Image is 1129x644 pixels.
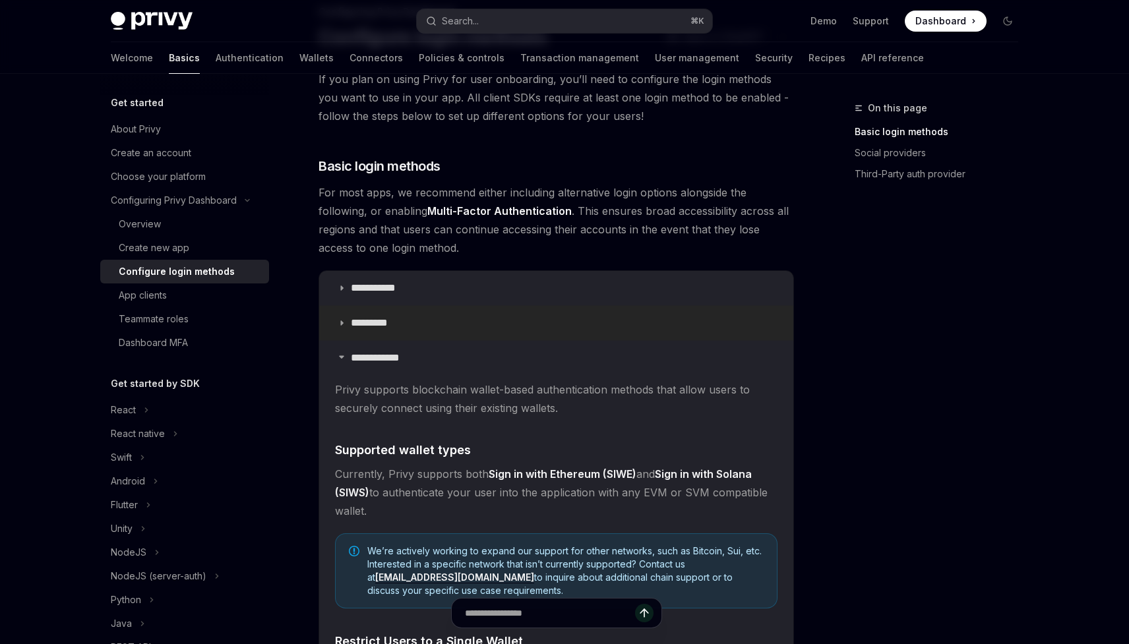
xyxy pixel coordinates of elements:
[111,376,200,392] h5: Get started by SDK
[299,42,334,74] a: Wallets
[111,450,132,465] div: Swift
[100,165,269,189] a: Choose your platform
[111,521,133,537] div: Unity
[111,145,191,161] div: Create an account
[319,183,794,257] span: For most apps, we recommend either including alternative login options alongside the following, o...
[111,12,193,30] img: dark logo
[100,307,269,331] a: Teammate roles
[119,335,188,351] div: Dashboard MFA
[520,42,639,74] a: Transaction management
[100,260,269,283] a: Configure login methods
[100,283,269,307] a: App clients
[655,42,739,74] a: User management
[335,465,778,520] span: Currently, Privy supports both and to authenticate your user into the application with any EVM or...
[855,142,1029,163] a: Social providers
[111,497,138,513] div: Flutter
[427,204,572,218] a: Multi-Factor Authentication
[100,117,269,141] a: About Privy
[855,163,1029,185] a: Third-Party auth provider
[111,473,145,489] div: Android
[810,15,837,28] a: Demo
[111,544,146,560] div: NodeJS
[861,42,924,74] a: API reference
[111,192,237,208] div: Configuring Privy Dashboard
[319,70,794,125] span: If you plan on using Privy for user onboarding, you’ll need to configure the login methods you wa...
[868,100,927,116] span: On this page
[853,15,889,28] a: Support
[755,42,793,74] a: Security
[111,616,132,631] div: Java
[442,13,479,29] div: Search...
[111,121,161,137] div: About Privy
[335,441,471,459] span: Supported wallet types
[111,568,206,584] div: NodeJS (server-auth)
[905,11,987,32] a: Dashboard
[367,544,764,597] span: We’re actively working to expand our support for other networks, such as Bitcoin, Sui, etc. Inter...
[855,121,1029,142] a: Basic login methods
[111,169,206,185] div: Choose your platform
[100,236,269,260] a: Create new app
[100,141,269,165] a: Create an account
[489,467,636,481] strong: Sign in with Ethereum (SIWE)
[635,604,654,622] button: Send message
[216,42,284,74] a: Authentication
[169,42,200,74] a: Basics
[111,592,141,608] div: Python
[100,331,269,355] a: Dashboard MFA
[119,240,189,256] div: Create new app
[119,311,189,327] div: Teammate roles
[690,16,704,26] span: ⌘ K
[349,546,359,556] svg: Note
[119,264,235,279] div: Configure login methods
[350,42,403,74] a: Connectors
[100,212,269,236] a: Overview
[119,287,167,303] div: App clients
[335,380,778,417] span: Privy supports blockchain wallet-based authentication methods that allow users to securely connec...
[915,15,966,28] span: Dashboard
[119,216,161,232] div: Overview
[809,42,845,74] a: Recipes
[111,426,165,442] div: React native
[375,571,534,583] a: [EMAIL_ADDRESS][DOMAIN_NAME]
[111,95,164,111] h5: Get started
[417,9,712,33] button: Search...⌘K
[419,42,504,74] a: Policies & controls
[111,42,153,74] a: Welcome
[111,402,136,418] div: React
[997,11,1018,32] button: Toggle dark mode
[319,157,441,175] span: Basic login methods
